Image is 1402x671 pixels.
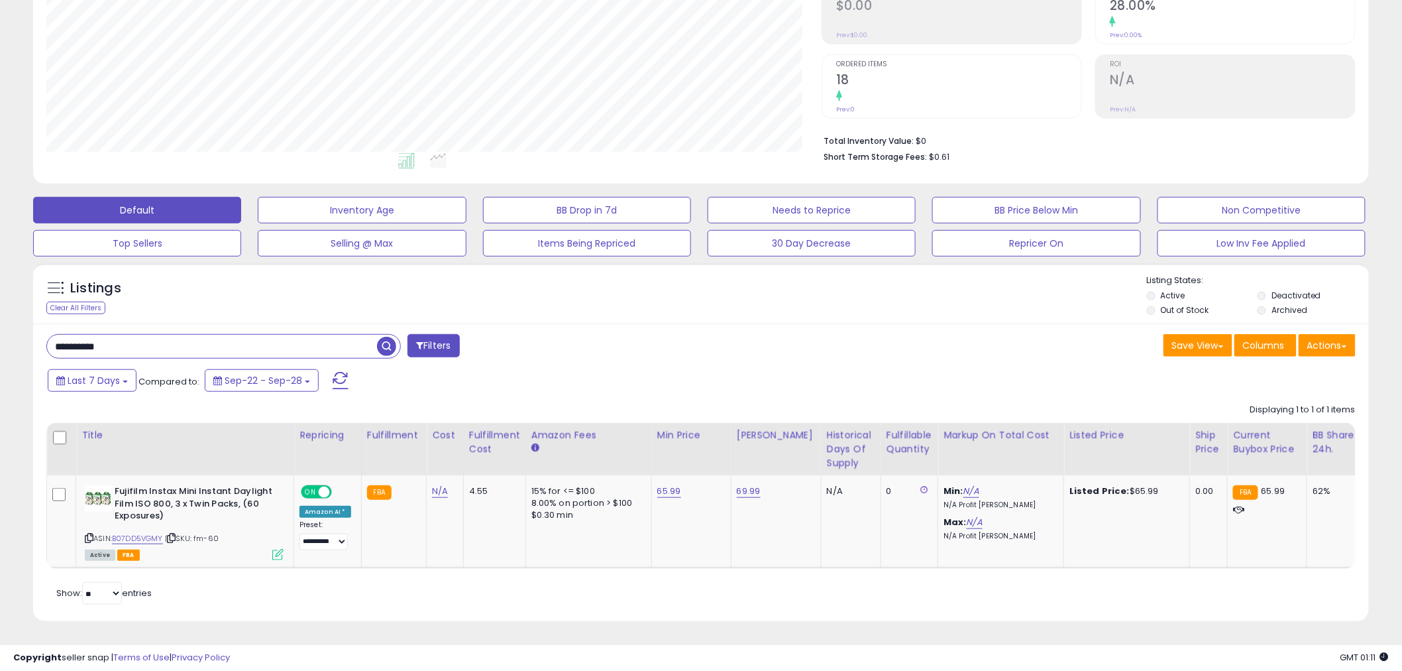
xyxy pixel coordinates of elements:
span: All listings currently available for purchase on Amazon [85,550,115,561]
button: 30 Day Decrease [708,230,916,257]
span: Columns [1243,339,1285,352]
button: Sep-22 - Sep-28 [205,369,319,392]
div: BB Share 24h. [1313,428,1361,456]
small: Amazon Fees. [531,442,539,454]
div: Title [81,428,288,442]
button: Needs to Reprice [708,197,916,223]
b: Min: [944,485,963,497]
span: ROI [1110,61,1355,68]
div: Amazon Fees [531,428,646,442]
div: Displaying 1 to 1 of 1 items [1250,404,1356,416]
button: Repricer On [932,230,1140,257]
b: Fujifilm Instax Mini Instant Daylight Film ISO 800, 3 x Twin Packs, (60 Exposures) [115,485,276,526]
div: Repricing [299,428,356,442]
div: Clear All Filters [46,302,105,314]
div: Markup on Total Cost [944,428,1058,442]
div: $0.30 min [531,509,641,521]
a: 65.99 [657,485,681,498]
small: Prev: $0.00 [836,31,867,39]
div: Ship Price [1195,428,1222,456]
button: Default [33,197,241,223]
a: Terms of Use [113,651,170,664]
div: Current Buybox Price [1233,428,1301,456]
button: Items Being Repriced [483,230,691,257]
div: 62% [1313,485,1356,497]
th: The percentage added to the cost of goods (COGS) that forms the calculator for Min & Max prices. [938,423,1064,475]
p: N/A Profit [PERSON_NAME] [944,501,1053,510]
a: N/A [967,516,983,529]
p: Listing States: [1147,274,1369,287]
b: Total Inventory Value: [824,135,914,147]
small: Prev: 0 [836,105,855,113]
label: Out of Stock [1161,304,1209,316]
button: BB Drop in 7d [483,197,691,223]
span: 65.99 [1262,485,1285,497]
small: Prev: N/A [1110,105,1136,113]
div: 4.55 [469,485,515,497]
span: OFF [330,487,351,498]
small: FBA [367,485,392,500]
a: N/A [432,485,448,498]
li: $0 [824,132,1346,148]
span: Show: entries [56,587,152,599]
div: Historical Days Of Supply [827,428,875,470]
small: Prev: 0.00% [1110,31,1142,39]
div: 15% for <= $100 [531,485,641,497]
button: Non Competitive [1158,197,1366,223]
a: B07DD5VGMY [112,533,163,544]
div: Fulfillment Cost [469,428,520,456]
button: Low Inv Fee Applied [1158,230,1366,257]
div: $65.99 [1069,485,1179,497]
span: 2025-10-6 01:11 GMT [1340,651,1389,664]
button: Columns [1234,334,1297,357]
button: Actions [1299,334,1356,357]
span: Ordered Items [836,61,1081,68]
div: 0 [887,485,928,497]
label: Deactivated [1271,290,1321,301]
a: 69.99 [737,485,761,498]
button: Top Sellers [33,230,241,257]
div: Fulfillable Quantity [887,428,932,456]
span: Sep-22 - Sep-28 [225,374,302,387]
div: seller snap | | [13,652,230,664]
button: Inventory Age [258,197,466,223]
div: Cost [432,428,458,442]
h2: N/A [1110,72,1355,90]
b: Short Term Storage Fees: [824,151,927,162]
span: | SKU: fm-60 [165,533,219,544]
div: N/A [827,485,871,497]
label: Archived [1271,304,1307,316]
div: 8.00% on portion > $100 [531,497,641,509]
b: Listed Price: [1069,485,1130,497]
button: Selling @ Max [258,230,466,257]
h5: Listings [70,279,121,298]
div: Preset: [299,520,351,550]
div: ASIN: [85,485,284,559]
button: Save View [1163,334,1232,357]
strong: Copyright [13,651,62,664]
label: Active [1161,290,1185,301]
div: Amazon AI * [299,506,351,518]
img: 519wRz9nGJL._SL40_.jpg [85,485,111,512]
p: N/A Profit [PERSON_NAME] [944,532,1053,541]
a: N/A [963,485,979,498]
h2: 18 [836,72,1081,90]
div: Min Price [657,428,726,442]
b: Max: [944,516,967,528]
span: ON [302,487,319,498]
button: Last 7 Days [48,369,136,392]
span: $0.61 [929,151,949,163]
button: BB Price Below Min [932,197,1140,223]
a: Privacy Policy [172,651,230,664]
div: Listed Price [1069,428,1184,442]
button: Filters [407,334,459,357]
div: 0.00 [1195,485,1217,497]
div: Fulfillment [367,428,421,442]
span: Compared to: [138,375,199,388]
span: Last 7 Days [68,374,120,387]
div: [PERSON_NAME] [737,428,816,442]
small: FBA [1233,485,1258,500]
span: FBA [117,550,140,561]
